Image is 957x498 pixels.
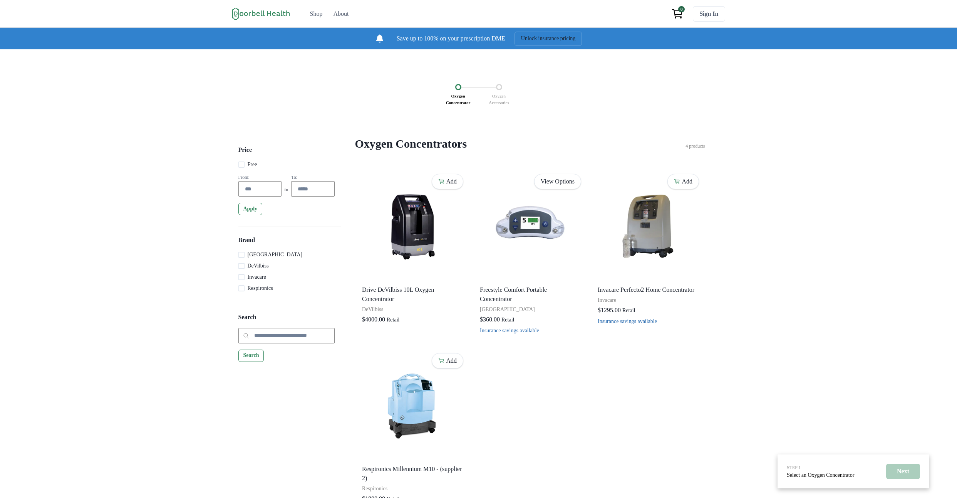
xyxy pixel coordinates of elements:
p: Respironics Millennium M10 - (supplier 2) [362,464,462,483]
button: Add [432,174,463,189]
h5: Brand [238,236,335,251]
h4: Oxygen Concentrators [355,137,686,151]
button: Add [667,174,699,189]
div: About [333,9,349,19]
p: Add [682,178,692,185]
button: Insurance savings available [598,318,657,325]
p: Oxygen Concentrator [443,90,473,108]
p: Oxygen Accessories [486,90,512,108]
span: 0 [678,6,685,12]
img: 4279u0uyaoebbzvkizt5wnzmejv1 [595,172,701,281]
p: DeVilbiss [362,305,462,313]
p: Invacare Perfecto2 Home Concentrator [598,285,698,294]
p: $360.00 [480,315,500,324]
button: Unlock insurance pricing [515,32,582,46]
p: Respironics [248,284,273,292]
a: Drive DeVilbiss 10L Oxygen ConcentratorDeVilbiss$4000.00Retail [359,172,465,330]
p: DeVilbiss [248,262,269,270]
p: Drive DeVilbiss 10L Oxygen Concentrator [362,285,462,304]
p: Retail [501,316,514,324]
a: View cart [668,6,687,22]
img: b7q33p56zn00nj6xivvpekjh3dtr [359,172,465,281]
div: Shop [310,9,323,19]
button: Apply [238,203,263,215]
a: View Options [534,174,581,189]
button: Next [886,464,920,479]
p: [GEOGRAPHIC_DATA] [480,305,580,313]
p: Retail [622,306,635,315]
p: Freestyle Comfort Portable Concentrator [480,285,580,304]
p: Invacare [248,273,266,281]
a: Invacare Perfecto2 Home ConcentratorInvacare$1295.00RetailInsurance savings available [595,172,701,330]
p: STEP 1 [787,464,854,471]
p: [GEOGRAPHIC_DATA] [248,251,303,259]
h5: Search [238,313,335,328]
p: Free [248,160,257,168]
button: Add [432,353,463,368]
p: Respironics [362,485,462,493]
p: $4000.00 [362,315,385,324]
p: $1295.00 [598,306,621,315]
p: Add [446,178,457,185]
button: Insurance savings available [480,328,539,334]
img: wto4ervfz9rkljo9v8tkgy1075gw [477,172,583,281]
p: Retail [387,316,399,324]
p: Save up to 100% on your prescription DME [397,34,505,43]
p: Next [897,468,909,475]
a: Sign In [693,6,725,22]
p: 4 products [685,143,705,150]
p: Invacare [598,296,698,304]
div: To: [291,175,334,180]
p: to [285,186,288,197]
a: Freestyle Comfort Portable Concentrator[GEOGRAPHIC_DATA]$360.00RetailInsurance savings available [477,172,583,340]
img: 2l8khlz56jzriiazemr6hy1imqhg [359,351,465,460]
p: Add [446,357,457,364]
a: About [328,6,353,22]
button: Search [238,350,264,362]
a: Select an Oxygen Concentrator [787,472,854,478]
a: Shop [305,6,327,22]
h5: Price [238,146,335,160]
div: From: [238,175,282,180]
